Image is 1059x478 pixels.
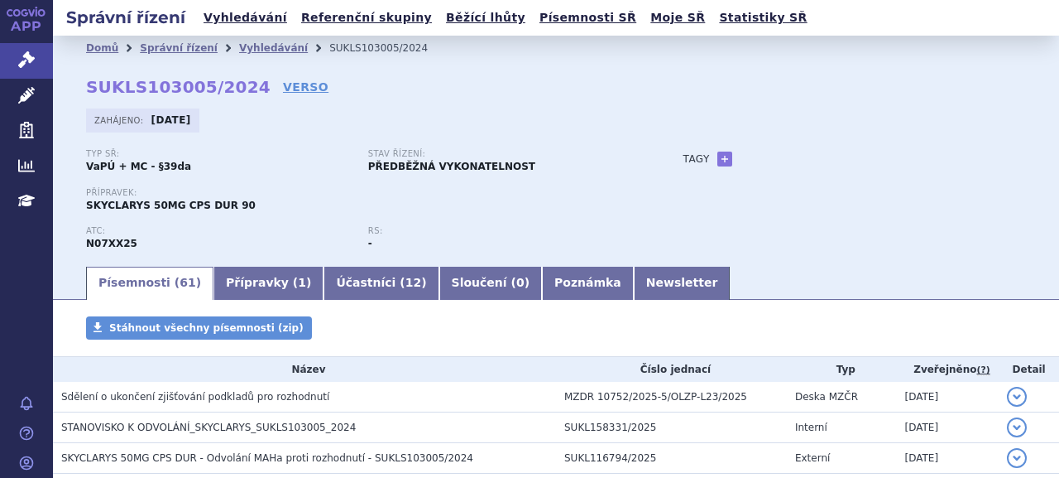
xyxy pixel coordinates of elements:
span: SKYCLARYS 50MG CPS DUR 90 [86,200,256,211]
button: detail [1007,418,1027,437]
span: Externí [795,452,830,464]
p: RS: [368,226,634,236]
a: Písemnosti (61) [86,267,213,300]
a: Statistiky SŘ [714,7,812,29]
a: Účastníci (12) [323,267,438,300]
a: Vyhledávání [199,7,292,29]
a: VERSO [283,79,328,95]
td: [DATE] [897,382,999,413]
td: SUKL116794/2025 [556,443,787,474]
span: Interní [795,422,827,433]
abbr: (?) [977,365,990,376]
span: 12 [405,276,421,289]
a: + [717,152,732,167]
p: Přípravek: [86,188,650,198]
strong: OMAVELOXOLON [86,238,137,249]
th: Zveřejněno [897,357,999,382]
span: SKYCLARYS 50MG CPS DUR - Odvolání MAHa proti rozhodnutí - SUKLS103005/2024 [61,452,473,464]
span: Deska MZČR [795,391,858,403]
h2: Správní řízení [53,6,199,29]
a: Poznámka [542,267,634,300]
a: Domů [86,42,118,54]
td: MZDR 10752/2025-5/OLZP-L23/2025 [556,382,787,413]
strong: [DATE] [151,114,191,126]
span: Stáhnout všechny písemnosti (zip) [109,322,304,334]
span: Sdělení o ukončení zjišťování podkladů pro rozhodnutí [61,391,329,403]
strong: VaPÚ + MC - §39da [86,161,191,172]
a: Přípravky (1) [213,267,323,300]
th: Typ [787,357,897,382]
strong: PŘEDBĚŽNÁ VYKONATELNOST [368,161,535,172]
td: SUKL158331/2025 [556,413,787,443]
a: Správní řízení [140,42,218,54]
th: Detail [999,357,1059,382]
a: Vyhledávání [239,42,308,54]
p: Stav řízení: [368,149,634,159]
td: [DATE] [897,443,999,474]
a: Běžící lhůty [441,7,530,29]
p: ATC: [86,226,352,236]
th: Číslo jednací [556,357,787,382]
a: Písemnosti SŘ [534,7,641,29]
span: STANOVISKO K ODVOLÁNÍ_SKYCLARYS_SUKLS103005_2024 [61,422,356,433]
a: Sloučení (0) [439,267,542,300]
th: Název [53,357,556,382]
h3: Tagy [683,149,710,169]
strong: SUKLS103005/2024 [86,77,271,97]
span: 1 [298,276,306,289]
button: detail [1007,448,1027,468]
span: 0 [516,276,525,289]
a: Stáhnout všechny písemnosti (zip) [86,316,312,340]
a: Newsletter [634,267,731,300]
strong: - [368,238,372,249]
a: Moje SŘ [645,7,710,29]
button: detail [1007,387,1027,407]
li: SUKLS103005/2024 [329,36,449,60]
p: Typ SŘ: [86,149,352,159]
a: Referenční skupiny [296,7,437,29]
span: 61 [180,276,195,289]
span: Zahájeno: [94,113,146,127]
td: [DATE] [897,413,999,443]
